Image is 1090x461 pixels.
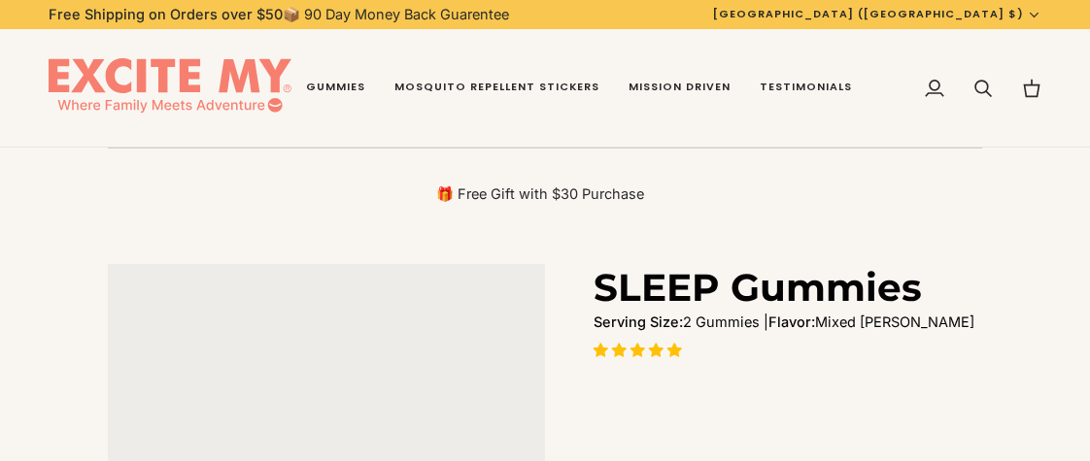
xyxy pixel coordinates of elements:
strong: Serving Size: [594,313,683,330]
a: Mosquito Repellent Stickers [380,29,615,148]
span: Mosquito Repellent Stickers [394,80,600,95]
span: Gummies [306,80,365,95]
span: Mission Driven [629,80,731,95]
a: Gummies [291,29,380,148]
p: 🎁 Free Gift with $30 Purchase [108,184,972,204]
strong: Flavor: [768,313,815,330]
p: 2 Gummies | Mixed [PERSON_NAME] [594,312,982,333]
h1: SLEEP Gummies [594,264,922,312]
img: EXCITE MY® [49,58,291,118]
a: Testimonials [745,29,867,148]
span: 5.00 stars [594,342,686,358]
strong: Free Shipping on Orders over $50 [49,6,283,22]
span: Testimonials [760,80,852,95]
button: [GEOGRAPHIC_DATA] ([GEOGRAPHIC_DATA] $) [698,6,1056,22]
a: Mission Driven [614,29,745,148]
p: 📦 90 Day Money Back Guarentee [49,4,509,25]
